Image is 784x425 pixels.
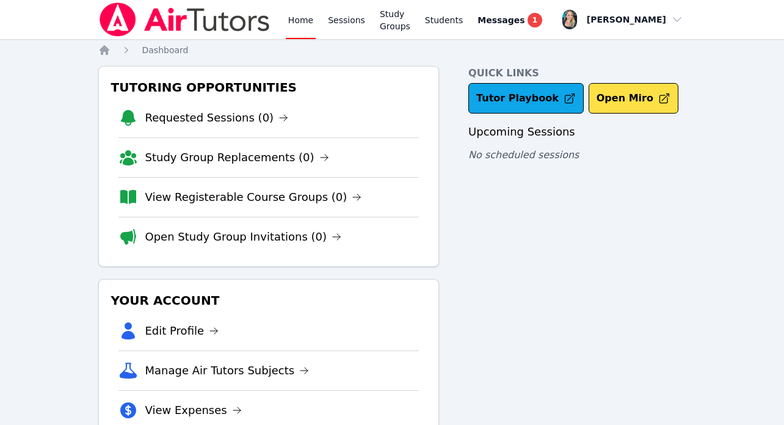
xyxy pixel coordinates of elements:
[468,83,584,114] a: Tutor Playbook
[145,362,310,379] a: Manage Air Tutors Subjects
[528,13,542,27] span: 1
[109,289,429,311] h3: Your Account
[468,66,686,81] h4: Quick Links
[468,123,686,140] h3: Upcoming Sessions
[98,2,271,37] img: Air Tutors
[142,45,189,55] span: Dashboard
[145,402,242,419] a: View Expenses
[142,44,189,56] a: Dashboard
[477,14,524,26] span: Messages
[145,109,289,126] a: Requested Sessions (0)
[98,44,686,56] nav: Breadcrumb
[145,228,342,245] a: Open Study Group Invitations (0)
[145,189,362,206] a: View Registerable Course Groups (0)
[468,149,579,161] span: No scheduled sessions
[145,322,219,340] a: Edit Profile
[109,76,429,98] h3: Tutoring Opportunities
[589,83,678,114] button: Open Miro
[145,149,329,166] a: Study Group Replacements (0)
